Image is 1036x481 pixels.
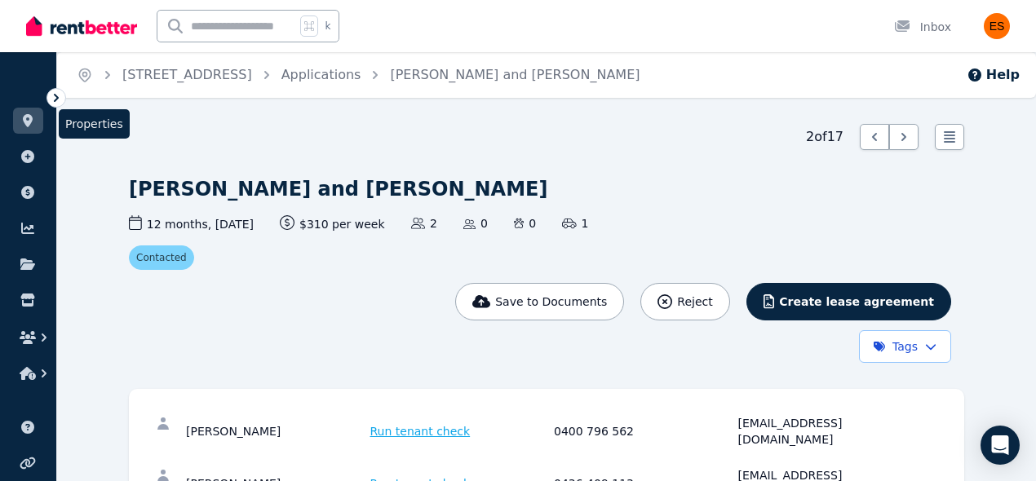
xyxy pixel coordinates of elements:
span: Create lease agreement [779,293,934,310]
span: Contacted [129,245,194,270]
button: Create lease agreement [746,283,951,320]
span: $310 per week [280,215,385,232]
span: 0 [514,215,536,232]
span: 2 of 17 [806,127,843,147]
div: [EMAIL_ADDRESS][DOMAIN_NAME] [738,415,918,448]
h1: [PERSON_NAME] and [PERSON_NAME] [129,176,547,202]
span: Tags [873,338,918,355]
button: Save to Documents [455,283,625,320]
button: Reject [640,283,729,320]
img: Evangeline Samoilov [984,13,1010,39]
a: Applications [281,67,361,82]
span: 2 [411,215,437,232]
span: 12 months , [DATE] [129,215,254,232]
span: Save to Documents [495,293,607,310]
span: Reject [677,293,712,310]
a: [STREET_ADDRESS] [122,67,252,82]
button: Tags [859,330,951,363]
span: 1 [562,215,588,232]
div: Inbox [894,19,951,35]
span: Run tenant check [370,423,471,439]
div: [PERSON_NAME] [186,415,365,448]
nav: Breadcrumb [57,52,659,98]
div: Open Intercom Messenger [981,426,1020,465]
span: 0 [463,215,488,232]
button: Help [967,65,1020,85]
img: RentBetter [26,14,137,38]
div: 0400 796 562 [554,415,733,448]
span: Properties [59,109,130,139]
span: k [325,20,330,33]
a: [PERSON_NAME] and [PERSON_NAME] [390,67,640,82]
